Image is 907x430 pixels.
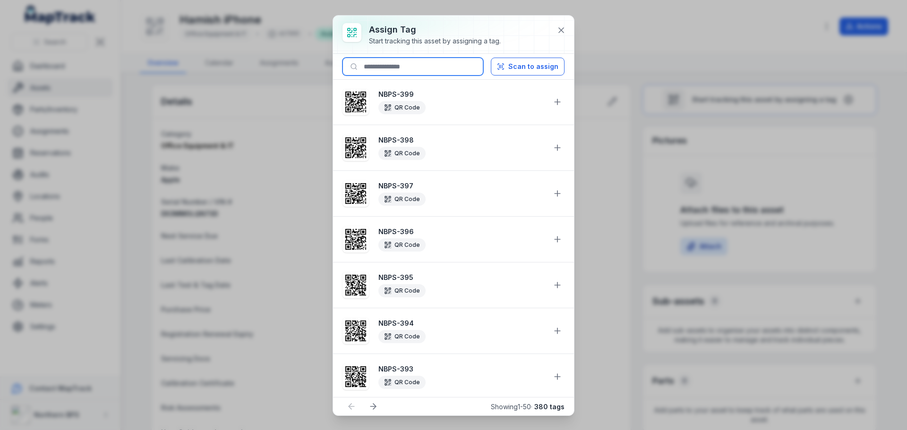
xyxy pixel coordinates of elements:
div: QR Code [378,238,426,252]
strong: NBPS-397 [378,181,545,191]
strong: NBPS-395 [378,273,545,282]
div: QR Code [378,193,426,206]
div: Start tracking this asset by assigning a tag. [369,36,501,46]
span: Showing 1 - 50 · [491,403,565,411]
strong: NBPS-394 [378,319,545,328]
div: QR Code [378,330,426,343]
div: QR Code [378,147,426,160]
strong: 380 tags [534,403,565,411]
strong: NBPS-398 [378,135,545,145]
div: QR Code [378,101,426,114]
strong: NBPS-393 [378,364,545,374]
h3: Assign tag [369,23,501,36]
button: Scan to assign [491,58,565,76]
div: QR Code [378,284,426,297]
strong: NBPS-396 [378,227,545,236]
div: QR Code [378,376,426,389]
strong: NBPS-399 [378,90,545,99]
